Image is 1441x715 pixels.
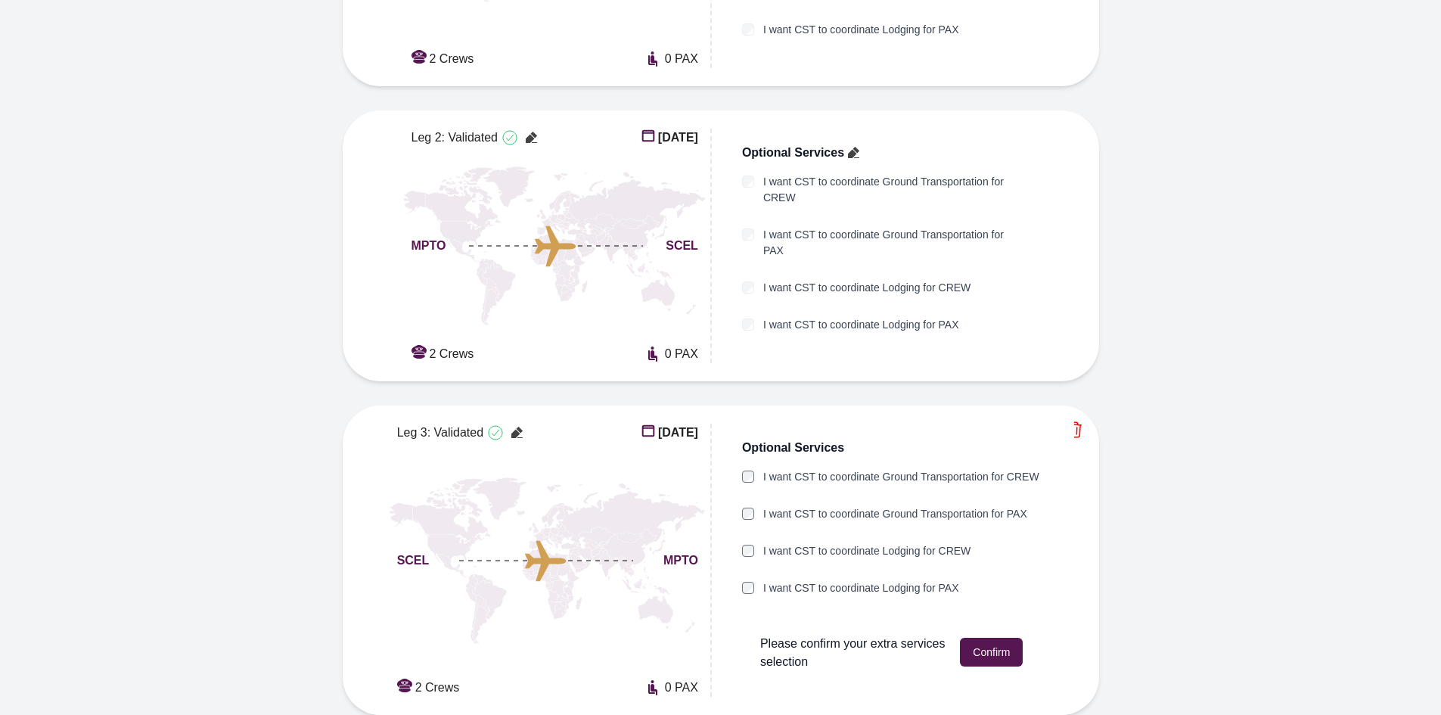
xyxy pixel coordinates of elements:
[763,174,1027,206] label: I want CST to coordinate Ground Transportation for CREW
[663,552,698,570] span: MPTO
[960,638,1023,667] button: Confirm
[763,506,1027,522] label: I want CST to coordinate Ground Transportation for PAX
[763,280,971,296] label: I want CST to coordinate Lodging for CREW
[658,129,698,147] span: [DATE]
[397,424,483,442] span: Leg 3: Validated
[742,439,844,457] span: Optional Services
[666,237,698,255] span: SCEL
[397,552,430,570] span: SCEL
[763,22,959,38] label: I want CST to coordinate Lodging for PAX
[742,144,844,162] span: Optional Services
[665,679,698,697] span: 0 PAX
[658,424,698,442] span: [DATE]
[763,543,971,559] label: I want CST to coordinate Lodging for CREW
[411,129,498,147] span: Leg 2: Validated
[415,679,460,697] span: 2 Crews
[763,580,959,596] label: I want CST to coordinate Lodging for PAX
[763,227,1027,259] label: I want CST to coordinate Ground Transportation for PAX
[411,237,446,255] span: MPTO
[665,345,698,363] span: 0 PAX
[763,317,959,333] label: I want CST to coordinate Lodging for PAX
[665,50,698,68] span: 0 PAX
[760,635,948,671] span: Please confirm your extra services selection
[763,469,1039,485] label: I want CST to coordinate Ground Transportation for CREW
[430,50,474,68] span: 2 Crews
[430,345,474,363] span: 2 Crews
